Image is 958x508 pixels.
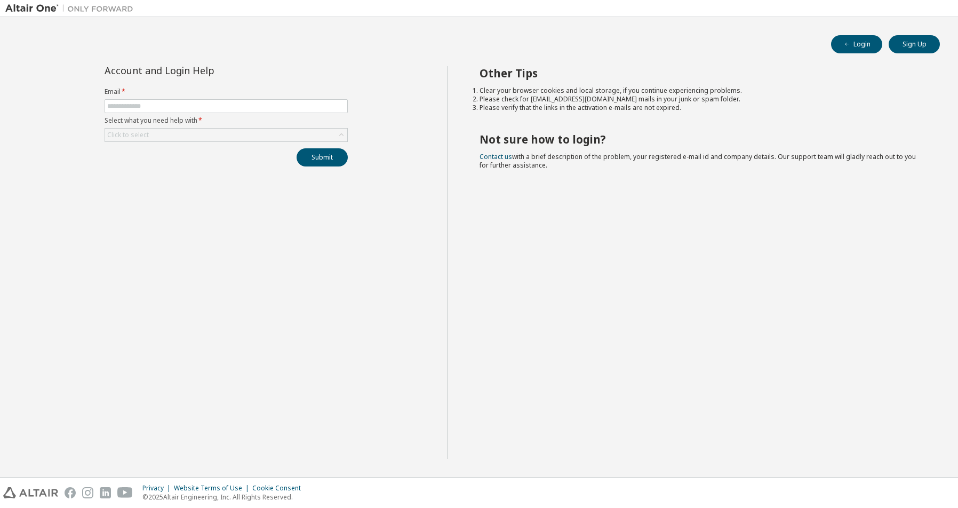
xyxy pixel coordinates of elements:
label: Select what you need help with [105,116,348,125]
h2: Not sure how to login? [480,132,921,146]
button: Login [831,35,882,53]
label: Email [105,88,348,96]
button: Sign Up [889,35,940,53]
img: youtube.svg [117,487,133,498]
img: linkedin.svg [100,487,111,498]
a: Contact us [480,152,512,161]
img: Altair One [5,3,139,14]
h2: Other Tips [480,66,921,80]
img: instagram.svg [82,487,93,498]
button: Submit [297,148,348,166]
div: Cookie Consent [252,484,307,493]
li: Please verify that the links in the activation e-mails are not expired. [480,104,921,112]
div: Click to select [105,129,347,141]
span: with a brief description of the problem, your registered e-mail id and company details. Our suppo... [480,152,916,170]
img: facebook.svg [65,487,76,498]
li: Clear your browser cookies and local storage, if you continue experiencing problems. [480,86,921,95]
div: Website Terms of Use [174,484,252,493]
div: Privacy [142,484,174,493]
div: Account and Login Help [105,66,299,75]
div: Click to select [107,131,149,139]
li: Please check for [EMAIL_ADDRESS][DOMAIN_NAME] mails in your junk or spam folder. [480,95,921,104]
p: © 2025 Altair Engineering, Inc. All Rights Reserved. [142,493,307,502]
img: altair_logo.svg [3,487,58,498]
